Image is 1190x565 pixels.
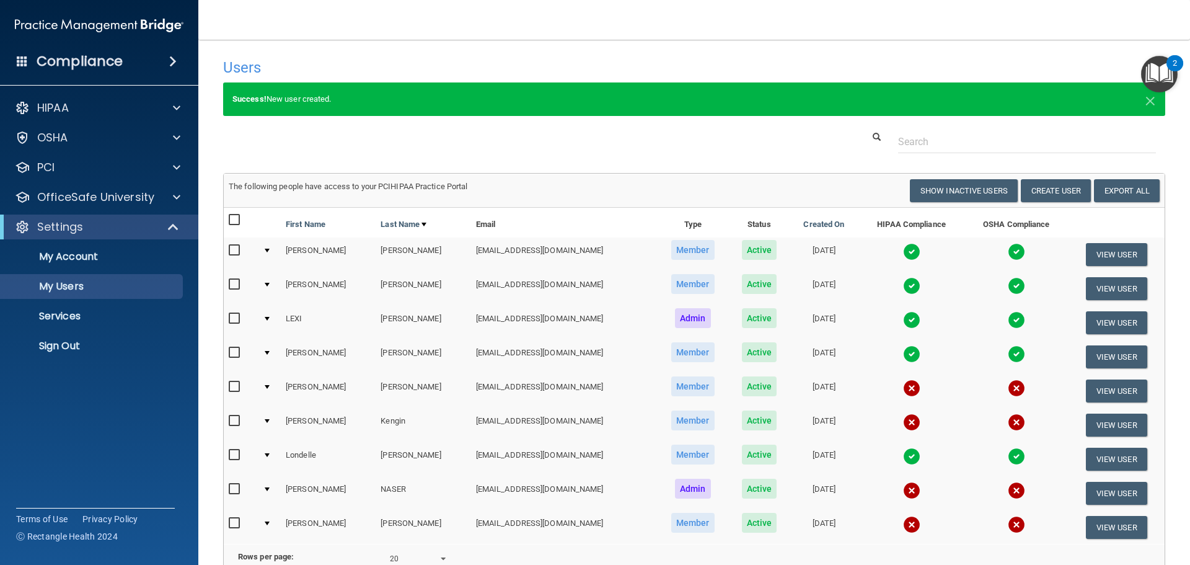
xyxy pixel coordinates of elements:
button: View User [1086,380,1147,403]
td: [PERSON_NAME] [281,238,376,272]
span: Member [671,274,715,294]
img: cross.ca9f0e7f.svg [903,414,920,431]
b: Rows per page: [238,552,294,561]
button: View User [1086,345,1147,368]
td: [DATE] [790,374,858,408]
span: Admin [675,479,711,499]
img: tick.e7d51cea.svg [903,448,920,465]
p: PCI [37,160,55,175]
td: [DATE] [790,306,858,340]
td: [EMAIL_ADDRESS][DOMAIN_NAME] [471,476,657,510]
td: [PERSON_NAME] [376,238,470,272]
td: [DATE] [790,510,858,544]
td: [PERSON_NAME] [376,340,470,374]
td: [PERSON_NAME] [376,510,470,544]
p: Sign Out [8,340,177,352]
td: [PERSON_NAME] [376,374,470,408]
img: tick.e7d51cea.svg [1008,277,1025,295]
span: Member [671,240,715,260]
strong: Success! [232,94,267,104]
p: OSHA [37,130,68,145]
td: [PERSON_NAME] [376,272,470,306]
img: cross.ca9f0e7f.svg [903,380,920,397]
span: Active [742,513,777,533]
th: Email [471,208,657,238]
span: Active [742,411,777,430]
a: HIPAA [15,100,180,115]
img: tick.e7d51cea.svg [903,277,920,295]
td: LEXI [281,306,376,340]
img: tick.e7d51cea.svg [1008,448,1025,465]
button: View User [1086,311,1147,334]
button: View User [1086,243,1147,266]
span: Member [671,342,715,362]
button: Open Resource Center, 2 new notifications [1141,56,1178,92]
img: tick.e7d51cea.svg [903,311,920,329]
img: cross.ca9f0e7f.svg [903,482,920,499]
td: [PERSON_NAME] [376,306,470,340]
img: cross.ca9f0e7f.svg [1008,380,1025,397]
span: Active [742,479,777,499]
td: [PERSON_NAME] [281,476,376,510]
button: Close [1145,92,1156,107]
img: tick.e7d51cea.svg [1008,345,1025,363]
button: View User [1086,414,1147,437]
button: View User [1086,448,1147,471]
th: HIPAA Compliance [858,208,964,238]
iframe: Drift Widget Chat Controller [976,477,1175,527]
p: Services [8,310,177,323]
td: [DATE] [790,340,858,374]
span: × [1145,87,1156,112]
span: Active [742,342,777,362]
td: [PERSON_NAME] [281,510,376,544]
td: Kengin [376,408,470,442]
button: View User [1086,516,1147,539]
img: PMB logo [15,13,183,38]
a: Created On [803,217,844,232]
p: My Users [8,280,177,293]
a: OfficeSafe University [15,190,180,205]
span: Member [671,445,715,465]
p: Settings [37,220,83,234]
button: View User [1086,277,1147,300]
td: [EMAIL_ADDRESS][DOMAIN_NAME] [471,374,657,408]
td: [PERSON_NAME] [281,374,376,408]
span: Ⓒ Rectangle Health 2024 [16,530,118,543]
p: My Account [8,251,177,263]
a: OSHA [15,130,180,145]
span: Active [742,274,777,294]
td: [EMAIL_ADDRESS][DOMAIN_NAME] [471,340,657,374]
span: Active [742,445,777,465]
span: Admin [675,308,711,328]
td: [PERSON_NAME] [281,272,376,306]
h4: Compliance [37,53,123,70]
a: Settings [15,220,180,234]
a: PCI [15,160,180,175]
img: cross.ca9f0e7f.svg [1008,414,1025,431]
img: tick.e7d51cea.svg [903,243,920,260]
span: Member [671,376,715,396]
img: tick.e7d51cea.svg [1008,311,1025,329]
a: Last Name [381,217,426,232]
td: [EMAIL_ADDRESS][DOMAIN_NAME] [471,306,657,340]
img: tick.e7d51cea.svg [1008,243,1025,260]
td: [DATE] [790,272,858,306]
span: Active [742,240,777,260]
span: Active [742,308,777,328]
h4: Users [223,60,765,76]
a: First Name [286,217,325,232]
input: Search [898,130,1156,153]
td: [PERSON_NAME] [376,442,470,476]
a: Export All [1094,179,1160,202]
td: NASER [376,476,470,510]
a: Privacy Policy [82,513,138,525]
div: New user created. [223,82,1165,116]
td: [PERSON_NAME] [281,408,376,442]
td: [DATE] [790,238,858,272]
p: HIPAA [37,100,69,115]
td: [EMAIL_ADDRESS][DOMAIN_NAME] [471,408,657,442]
img: tick.e7d51cea.svg [903,345,920,363]
td: [PERSON_NAME] [281,340,376,374]
th: Status [729,208,790,238]
p: OfficeSafe University [37,190,154,205]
